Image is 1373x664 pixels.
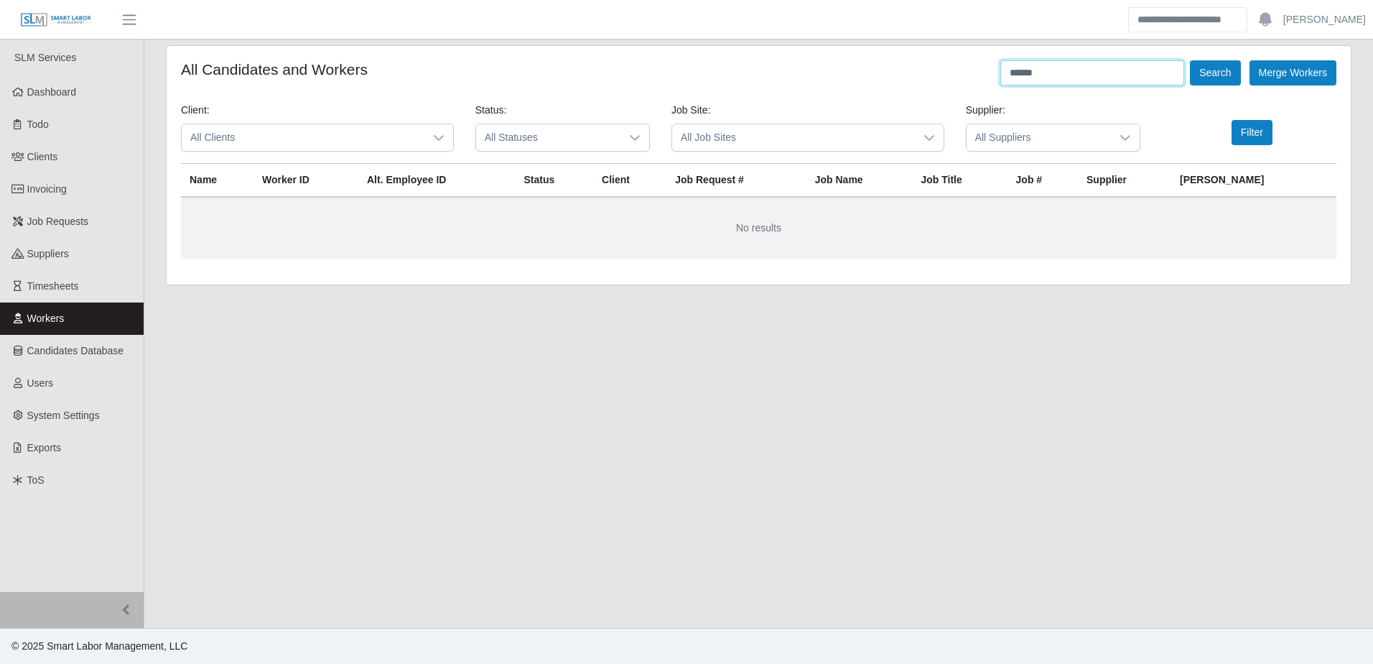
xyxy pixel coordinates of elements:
[593,164,666,198] th: Client
[182,124,424,151] span: All Clients
[27,280,79,292] span: Timesheets
[27,345,124,356] span: Candidates Database
[27,183,67,195] span: Invoicing
[14,52,76,63] span: SLM Services
[671,103,710,118] label: Job Site:
[27,119,49,130] span: Todo
[1007,164,1078,198] th: Job #
[27,410,100,421] span: System Settings
[27,248,69,259] span: Suppliers
[27,313,65,324] span: Workers
[181,197,1336,259] td: No results
[672,124,915,151] span: All Job Sites
[27,442,61,453] span: Exports
[181,164,253,198] th: Name
[27,86,77,98] span: Dashboard
[516,164,594,198] th: Status
[11,640,187,652] span: © 2025 Smart Labor Management, LLC
[806,164,913,198] th: Job Name
[20,12,92,28] img: SLM Logo
[27,151,58,162] span: Clients
[1232,120,1272,145] button: Filter
[27,216,89,227] span: Job Requests
[967,124,1111,151] span: All Suppliers
[966,103,1005,118] label: Supplier:
[475,103,507,118] label: Status:
[1283,12,1366,27] a: [PERSON_NAME]
[912,164,1007,198] th: Job Title
[358,164,516,198] th: Alt. Employee ID
[181,60,368,78] h4: All Candidates and Workers
[181,103,210,118] label: Client:
[27,377,54,389] span: Users
[476,124,620,151] span: All Statuses
[253,164,358,198] th: Worker ID
[1171,164,1336,198] th: [PERSON_NAME]
[1128,7,1247,32] input: Search
[1078,164,1171,198] th: Supplier
[27,474,45,486] span: ToS
[666,164,806,198] th: Job Request #
[1190,60,1240,86] button: Search
[1249,60,1336,86] button: Merge Workers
